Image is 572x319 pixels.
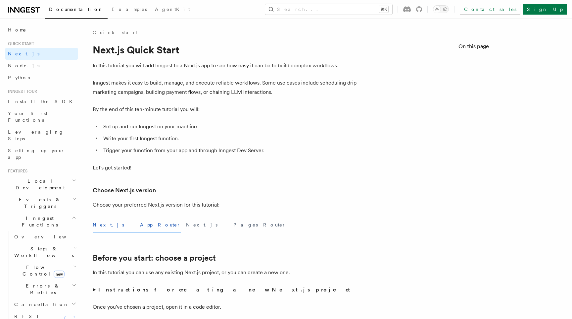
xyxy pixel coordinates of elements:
[12,283,72,296] span: Errors & Retries
[54,271,65,278] span: new
[12,298,78,310] button: Cancellation
[93,302,358,312] p: Once you've chosen a project, open it in a code editor.
[186,218,286,232] button: Next.js - Pages Router
[12,245,74,259] span: Steps & Workflows
[93,78,358,97] p: Inngest makes it easy to build, manage, and execute reliable workflows. Some use cases include sc...
[93,253,216,263] a: Before you start: choose a project
[5,194,78,212] button: Events & Triggers
[8,27,26,33] span: Home
[5,215,71,228] span: Inngest Functions
[5,178,72,191] span: Local Development
[45,2,108,19] a: Documentation
[5,48,78,60] a: Next.js
[8,75,32,80] span: Python
[101,134,358,143] li: Write your first Inngest function.
[93,61,358,70] p: In this tutorial you will add Inngest to a Next.js app to see how easy it can be to build complex...
[5,89,37,94] span: Inngest tour
[93,163,358,172] p: Let's get started!
[5,72,78,84] a: Python
[8,148,65,160] span: Setting up your app
[5,145,78,163] a: Setting up your app
[8,129,64,141] span: Leveraging Steps
[5,212,78,231] button: Inngest Functions
[12,243,78,261] button: Steps & Workflows
[98,287,353,293] strong: Instructions for creating a new Next.js project
[5,175,78,194] button: Local Development
[8,111,47,123] span: Your first Functions
[265,4,392,15] button: Search...⌘K
[460,4,520,15] a: Contact sales
[5,107,78,126] a: Your first Functions
[5,96,78,107] a: Install the SDK
[5,24,78,36] a: Home
[14,234,82,239] span: Overview
[101,146,358,155] li: Trigger your function from your app and through Inngest Dev Server.
[12,280,78,298] button: Errors & Retries
[458,42,559,53] h4: On this page
[93,105,358,114] p: By the end of this ten-minute tutorial you will:
[5,41,34,46] span: Quick start
[12,264,73,277] span: Flow Control
[49,7,104,12] span: Documentation
[93,285,358,294] summary: Instructions for creating a new Next.js project
[5,60,78,72] a: Node.js
[8,51,39,56] span: Next.js
[93,29,138,36] a: Quick start
[5,196,72,210] span: Events & Triggers
[93,200,358,210] p: Choose your preferred Next.js version for this tutorial:
[8,63,39,68] span: Node.js
[112,7,147,12] span: Examples
[151,2,194,18] a: AgentKit
[12,231,78,243] a: Overview
[523,4,567,15] a: Sign Up
[108,2,151,18] a: Examples
[93,218,181,232] button: Next.js - App Router
[12,301,69,308] span: Cancellation
[12,261,78,280] button: Flow Controlnew
[379,6,388,13] kbd: ⌘K
[155,7,190,12] span: AgentKit
[101,122,358,131] li: Set up and run Inngest on your machine.
[8,99,76,104] span: Install the SDK
[93,186,156,195] a: Choose Next.js version
[433,5,449,13] button: Toggle dark mode
[5,126,78,145] a: Leveraging Steps
[93,268,358,277] p: In this tutorial you can use any existing Next.js project, or you can create a new one.
[5,168,27,174] span: Features
[93,44,358,56] h1: Next.js Quick Start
